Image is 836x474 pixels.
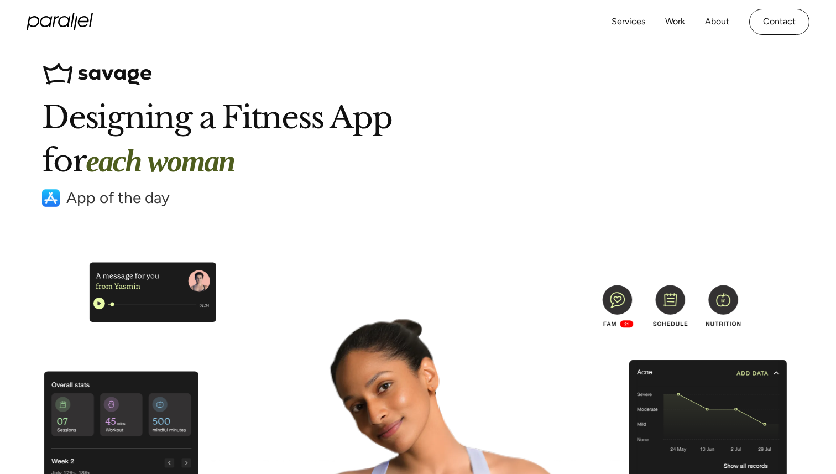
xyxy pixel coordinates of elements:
[86,144,234,178] span: each woman
[665,14,685,30] a: Work
[42,96,794,183] h1: Designing a Fitness App for
[749,9,809,35] a: Contact
[612,14,645,30] a: Services
[27,13,93,30] a: home
[42,61,153,87] img: abcd logo
[705,14,729,30] a: About
[66,187,170,209] div: App of the day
